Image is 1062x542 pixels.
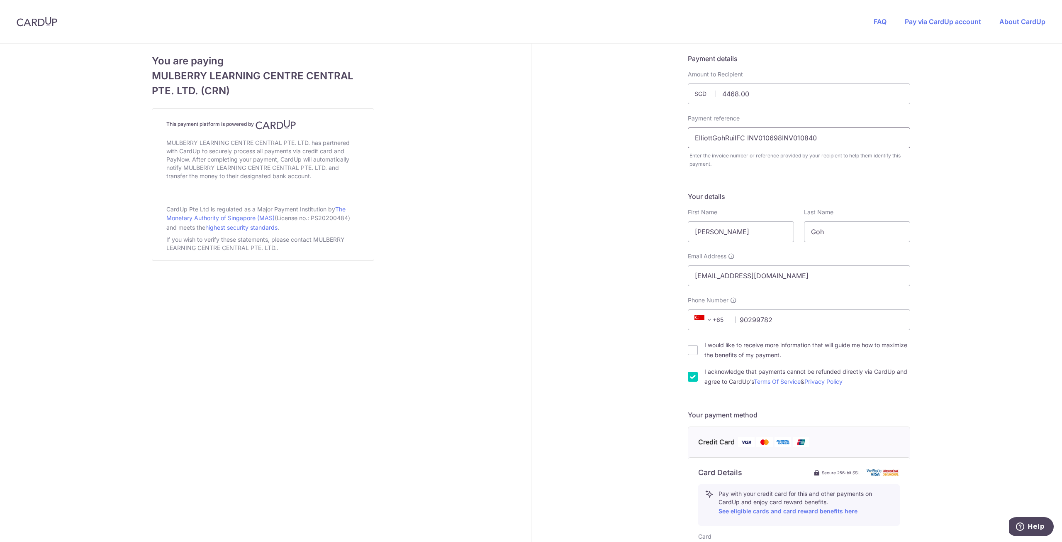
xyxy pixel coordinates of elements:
label: Last Name [804,208,833,216]
h5: Your payment method [688,410,910,420]
span: Phone Number [688,296,728,304]
label: I would like to receive more information that will guide me how to maximize the benefits of my pa... [704,340,910,360]
h6: Card Details [698,468,742,478]
span: SGD [694,90,716,98]
span: You are paying [152,54,374,69]
label: Payment reference [688,114,740,123]
a: Privacy Policy [804,378,843,385]
h5: Your details [688,191,910,201]
label: Card [698,532,711,541]
img: CardUp [256,120,296,130]
img: Union Pay [793,437,809,447]
input: Payment amount [688,83,910,104]
div: CardUp Pte Ltd is regulated as a Major Payment Institution by (License no.: PS20200484) and meets... [166,202,360,234]
span: +65 [694,315,714,325]
span: Secure 256-bit SSL [822,469,860,476]
p: Pay with your credit card for this and other payments on CardUp and enjoy card reward benefits. [719,490,893,516]
iframe: Opens a widget where you can find more information [1009,517,1054,538]
img: card secure [867,469,900,476]
label: Amount to Recipient [688,70,743,78]
div: MULBERRY LEARNING CENTRE CENTRAL PTE. LTD. has partnered with CardUp to securely process all paym... [166,137,360,182]
a: highest security standards [205,224,278,231]
img: American Express [775,437,791,447]
img: CardUp [17,17,57,27]
img: Visa [738,437,755,447]
a: See eligible cards and card reward benefits here [719,508,857,515]
a: About CardUp [999,17,1045,26]
span: Credit Card [698,437,735,447]
span: +65 [692,315,729,325]
a: FAQ [874,17,887,26]
input: Last name [804,221,910,242]
h5: Payment details [688,54,910,64]
div: If you wish to verify these statements, please contact MULBERRY LEARNING CENTRE CENTRAL PTE. LTD.. [166,234,360,254]
div: Enter the invoice number or reference provided by your recipient to help them identify this payment. [689,152,910,168]
input: Email address [688,265,910,286]
label: I acknowledge that payments cannot be refunded directly via CardUp and agree to CardUp’s & [704,367,910,387]
span: MULBERRY LEARNING CENTRE CENTRAL PTE. LTD. (CRN) [152,69,374,98]
input: First name [688,221,794,242]
a: Pay via CardUp account [905,17,981,26]
h4: This payment platform is powered by [166,120,360,130]
label: First Name [688,208,717,216]
img: Mastercard [756,437,773,447]
span: Email Address [688,252,726,260]
a: Terms Of Service [754,378,801,385]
